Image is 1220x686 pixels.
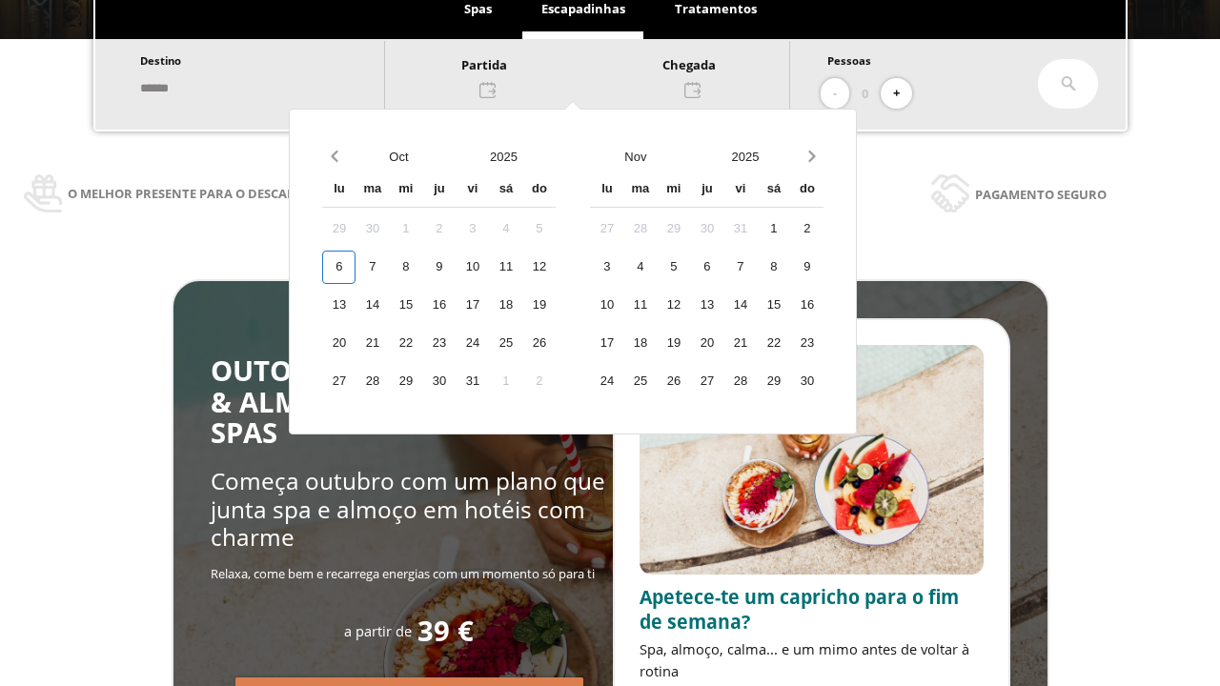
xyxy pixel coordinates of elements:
div: 31 [456,365,489,398]
div: ma [356,173,389,207]
div: 30 [422,365,456,398]
div: 4 [489,212,522,246]
div: 20 [322,327,356,360]
div: 7 [723,251,757,284]
div: 16 [790,289,823,322]
div: 29 [322,212,356,246]
div: 27 [322,365,356,398]
div: 21 [723,327,757,360]
div: ju [690,173,723,207]
div: 1 [757,212,790,246]
div: 9 [422,251,456,284]
div: 13 [690,289,723,322]
div: 28 [723,365,757,398]
div: 19 [657,327,690,360]
div: vi [723,173,757,207]
div: 19 [522,289,556,322]
button: Open months overlay [580,140,690,173]
div: Calendar wrapper [322,173,556,398]
span: Relaxa, come bem e recarrega energias com um momento só para ti [211,565,595,582]
div: 17 [456,289,489,322]
div: 2 [422,212,456,246]
span: Pessoas [827,53,871,68]
div: 22 [389,327,422,360]
div: 7 [356,251,389,284]
span: O melhor presente para o descanso e a saúde [68,183,378,204]
div: 26 [657,365,690,398]
img: promo-sprunch.ElVl7oUD.webp [640,345,984,575]
div: 1 [389,212,422,246]
span: 39 € [417,615,474,647]
div: 1 [489,365,522,398]
div: 29 [657,212,690,246]
div: 3 [456,212,489,246]
button: - [821,78,849,110]
div: 22 [757,327,790,360]
div: 25 [489,327,522,360]
div: 16 [422,289,456,322]
div: 30 [356,212,389,246]
div: 10 [590,289,623,322]
span: Apetece-te um capricho para o fim de semana? [640,584,959,635]
span: a partir de [344,621,412,640]
div: 20 [690,327,723,360]
span: Spa, almoço, calma... e um mimo antes de voltar à rotina [640,639,969,680]
div: sá [489,173,522,207]
div: 11 [489,251,522,284]
div: 18 [489,289,522,322]
div: ma [623,173,657,207]
div: 13 [322,289,356,322]
span: Pagamento seguro [975,184,1107,205]
div: lu [322,173,356,207]
div: 30 [690,212,723,246]
div: 27 [690,365,723,398]
div: 11 [623,289,657,322]
button: Previous month [322,140,346,173]
div: 18 [623,327,657,360]
div: 14 [723,289,757,322]
div: 9 [790,251,823,284]
div: vi [456,173,489,207]
div: 15 [757,289,790,322]
div: 23 [790,327,823,360]
div: 23 [422,327,456,360]
div: 6 [690,251,723,284]
div: 15 [389,289,422,322]
div: do [790,173,823,207]
div: 4 [623,251,657,284]
div: 25 [623,365,657,398]
div: 28 [356,365,389,398]
div: 21 [356,327,389,360]
div: 5 [522,212,556,246]
div: 24 [456,327,489,360]
div: 12 [522,251,556,284]
div: ju [422,173,456,207]
div: 24 [590,365,623,398]
button: Open months overlay [346,140,451,173]
span: 0 [862,83,868,104]
div: 12 [657,289,690,322]
span: OUTONO SABOROSO: RELAX & ALMOÇO NOS MELHORES SPAS [211,352,600,452]
div: 28 [623,212,657,246]
div: 3 [590,251,623,284]
div: 31 [723,212,757,246]
div: 8 [389,251,422,284]
div: 30 [790,365,823,398]
div: 14 [356,289,389,322]
div: 2 [790,212,823,246]
div: 10 [456,251,489,284]
div: Calendar days [590,212,823,398]
div: 6 [322,251,356,284]
button: Open years overlay [690,140,800,173]
div: 2 [522,365,556,398]
div: Calendar days [322,212,556,398]
button: Open years overlay [451,140,556,173]
span: Começa outubro com um plano que junta spa e almoço em hotéis com charme [211,465,605,553]
div: mi [389,173,422,207]
div: 29 [389,365,422,398]
div: 17 [590,327,623,360]
button: + [881,78,912,110]
span: Destino [140,53,181,68]
div: 5 [657,251,690,284]
div: 27 [590,212,623,246]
